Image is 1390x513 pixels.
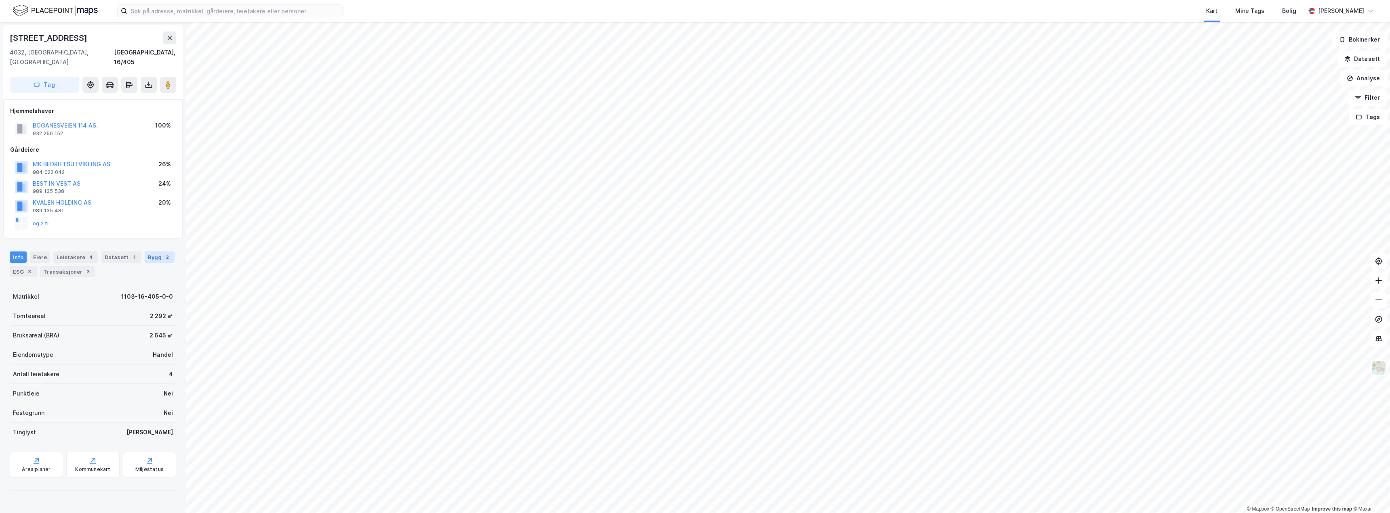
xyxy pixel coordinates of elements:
[40,266,95,277] div: Transaksjoner
[13,311,45,321] div: Tomteareal
[33,130,63,137] div: 932 250 152
[121,292,173,302] div: 1103-16-405-0-0
[33,207,64,214] div: 989 135 481
[1340,70,1387,86] button: Analyse
[158,159,171,169] div: 26%
[126,427,173,437] div: [PERSON_NAME]
[75,466,110,473] div: Kommunekart
[87,253,95,261] div: 4
[145,251,175,263] div: Bygg
[1282,6,1296,16] div: Bolig
[150,331,173,340] div: 2 645 ㎡
[10,48,114,67] div: 4032, [GEOGRAPHIC_DATA], [GEOGRAPHIC_DATA]
[33,169,65,176] div: 984 022 042
[13,408,44,418] div: Festegrunn
[127,5,343,17] input: Søk på adresse, matrikkel, gårdeiere, leietakere eller personer
[13,369,59,379] div: Antall leietakere
[1206,6,1217,16] div: Kart
[1332,31,1387,48] button: Bokmerker
[1271,506,1310,512] a: OpenStreetMap
[1350,474,1390,513] iframe: Chat Widget
[150,311,173,321] div: 2 292 ㎡
[164,408,173,418] div: Nei
[1235,6,1264,16] div: Mine Tags
[1312,506,1352,512] a: Improve this map
[1349,109,1387,125] button: Tags
[13,4,98,18] img: logo.f888ab2527a4732fd821a326f86c7f29.svg
[30,251,50,263] div: Eiere
[13,427,36,437] div: Tinglyst
[101,251,141,263] div: Datasett
[13,292,39,302] div: Matrikkel
[33,188,64,195] div: 989 135 538
[53,251,98,263] div: Leietakere
[1350,474,1390,513] div: Kontrollprogram for chat
[1247,506,1269,512] a: Mapbox
[13,331,59,340] div: Bruksareal (BRA)
[22,466,51,473] div: Arealplaner
[155,121,171,130] div: 100%
[153,350,173,360] div: Handel
[10,145,176,155] div: Gårdeiere
[130,253,138,261] div: 1
[10,31,89,44] div: [STREET_ADDRESS]
[169,369,173,379] div: 4
[1371,360,1386,375] img: Z
[10,77,79,93] button: Tag
[10,251,27,263] div: Info
[135,466,164,473] div: Miljøstatus
[1337,51,1387,67] button: Datasett
[1318,6,1364,16] div: [PERSON_NAME]
[25,268,34,276] div: 3
[163,253,171,261] div: 2
[164,389,173,398] div: Nei
[114,48,176,67] div: [GEOGRAPHIC_DATA], 16/405
[158,198,171,207] div: 20%
[1348,90,1387,106] button: Filter
[13,350,53,360] div: Eiendomstype
[13,389,40,398] div: Punktleie
[10,266,37,277] div: ESG
[84,268,92,276] div: 3
[158,179,171,188] div: 24%
[10,106,176,116] div: Hjemmelshaver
